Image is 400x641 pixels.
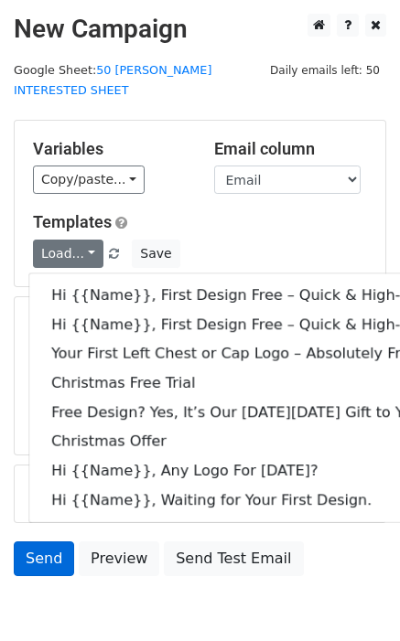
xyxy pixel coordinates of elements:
[164,541,303,576] a: Send Test Email
[33,166,145,194] a: Copy/paste...
[14,63,211,98] small: Google Sheet:
[264,60,386,80] span: Daily emails left: 50
[33,240,103,268] a: Load...
[132,240,179,268] button: Save
[214,139,368,159] h5: Email column
[79,541,159,576] a: Preview
[14,541,74,576] a: Send
[14,14,386,45] h2: New Campaign
[33,139,187,159] h5: Variables
[14,63,211,98] a: 50 [PERSON_NAME] INTERESTED SHEET
[264,63,386,77] a: Daily emails left: 50
[33,212,112,231] a: Templates
[308,553,400,641] iframe: Chat Widget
